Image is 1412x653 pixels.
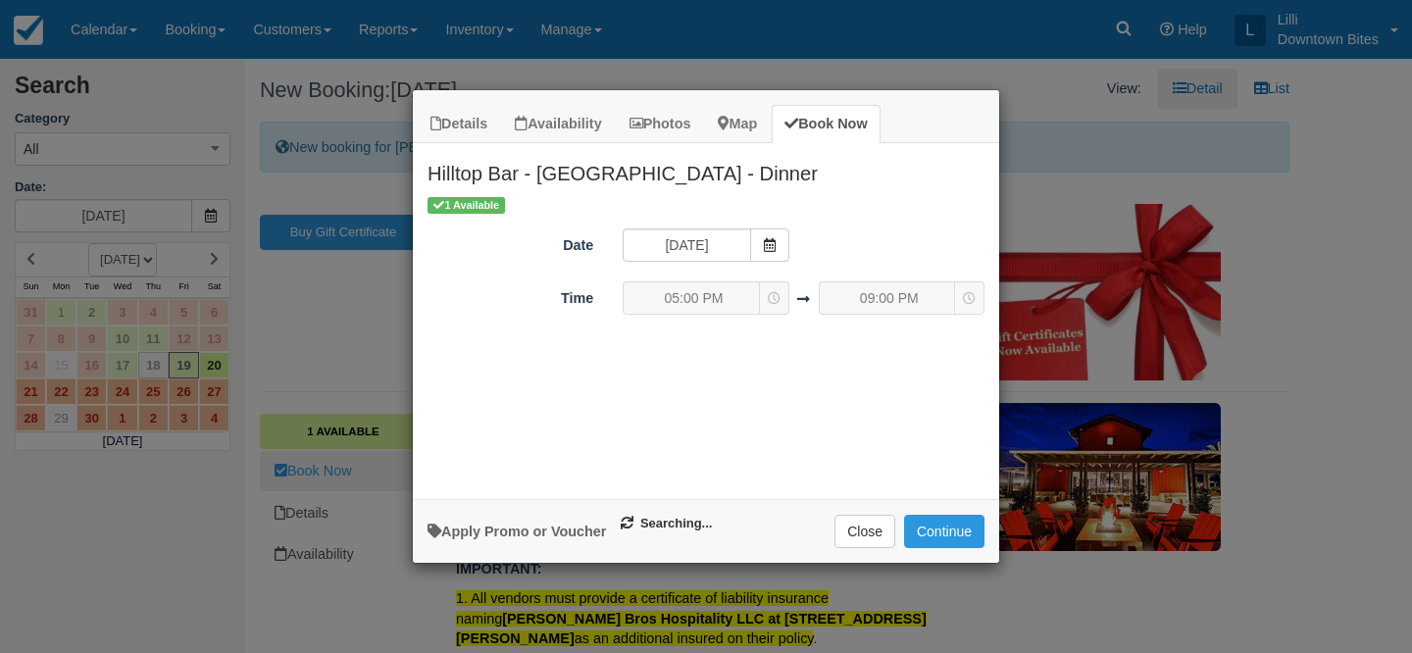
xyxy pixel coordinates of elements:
[705,105,770,143] a: Map
[413,143,999,194] h2: Hilltop Bar - [GEOGRAPHIC_DATA] - Dinner
[502,105,614,143] a: Availability
[617,105,704,143] a: Photos
[418,105,500,143] a: Details
[772,105,880,143] a: Book Now
[834,515,895,548] button: Close
[621,515,712,533] span: Searching...
[413,143,999,489] div: Item Modal
[904,515,984,548] button: Add to Booking
[413,281,608,309] label: Time
[413,228,608,256] label: Date
[428,197,505,214] span: 1 Available
[428,524,606,539] a: Apply Voucher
